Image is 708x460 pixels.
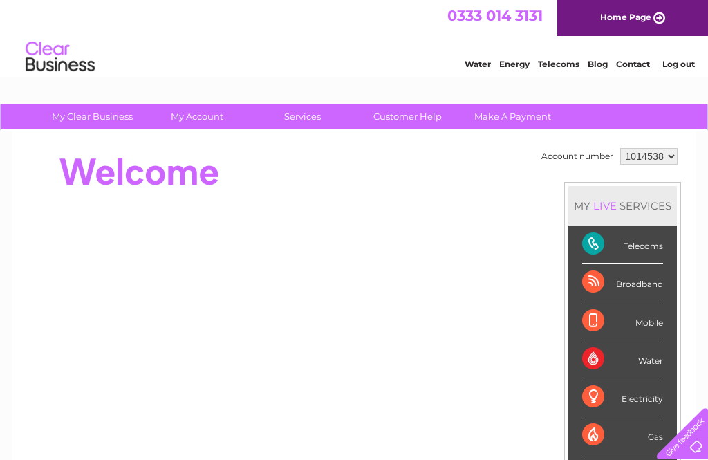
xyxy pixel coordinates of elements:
div: Electricity [582,378,663,416]
div: Gas [582,416,663,454]
a: Log out [662,59,695,69]
div: Water [582,340,663,378]
td: Account number [538,145,617,168]
a: Water [465,59,491,69]
div: Broadband [582,264,663,302]
a: Contact [616,59,650,69]
a: My Account [140,104,254,129]
a: Energy [499,59,530,69]
a: Services [245,104,360,129]
a: Telecoms [538,59,579,69]
div: Mobile [582,302,663,340]
div: LIVE [590,199,619,212]
a: 0333 014 3131 [447,7,543,24]
img: logo.png [25,36,95,78]
a: Make A Payment [456,104,570,129]
div: Clear Business is a trading name of Verastar Limited (registered in [GEOGRAPHIC_DATA] No. 3667643... [28,8,682,67]
a: Customer Help [351,104,465,129]
div: MY SERVICES [568,186,677,226]
div: Telecoms [582,226,663,264]
a: My Clear Business [35,104,149,129]
a: Blog [588,59,608,69]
